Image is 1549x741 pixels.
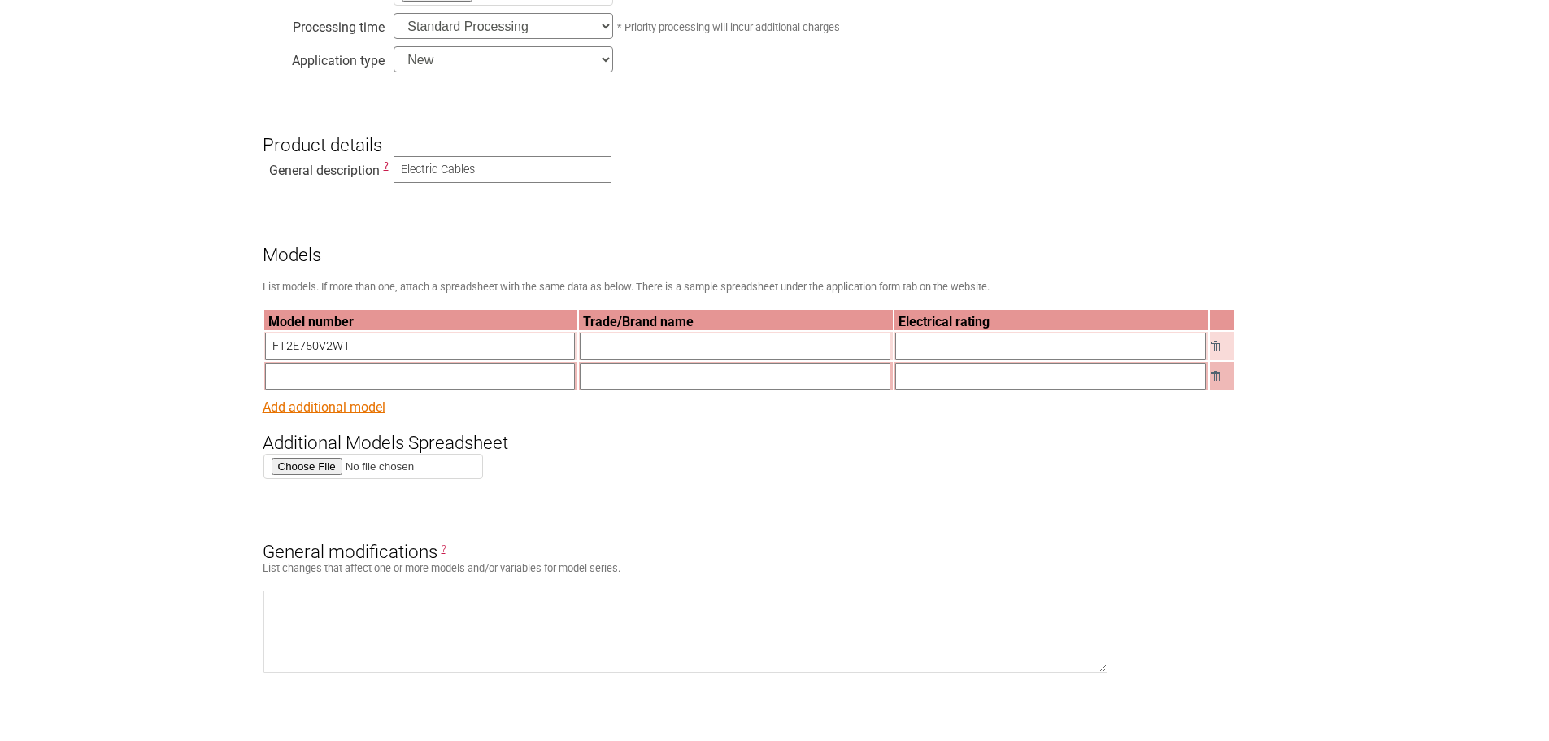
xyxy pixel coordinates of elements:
span: General Modifications are changes that affect one or more models. E.g. Alternative brand names or... [442,543,446,555]
h3: Models [263,217,1287,266]
h3: Product details [263,107,1287,155]
th: Electrical rating [894,310,1208,330]
small: List changes that affect one or more models and/or variables for model series. [263,562,620,574]
th: Model number [264,310,578,330]
span: This is a description of the “type” of electrical equipment being more specific than the Regulato... [384,160,389,172]
h3: General modifications [263,513,1287,562]
div: Processing time [263,15,385,32]
th: Trade/Brand name [579,310,893,330]
a: Add additional model [263,399,385,415]
div: Application type [263,49,385,65]
small: List models. If more than one, attach a spreadsheet with the same data as below. There is a sampl... [263,281,990,293]
small: * Priority processing will incur additional charges [617,21,840,33]
div: General description [263,159,385,175]
h3: Additional Models Spreadsheet [263,404,1287,453]
img: Remove [1211,341,1220,351]
img: Remove [1211,371,1220,381]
